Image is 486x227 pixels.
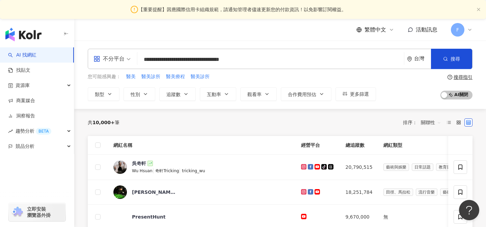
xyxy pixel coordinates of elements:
a: chrome extension立即安裝 瀏覽器外掛 [9,203,65,221]
span: 藝術與娛樂 [383,163,409,171]
span: 醫美診所 [141,73,160,80]
span: F [456,26,459,33]
span: 田徑、馬拉松 [383,188,413,196]
a: 商案媒合 [8,97,35,104]
a: 洞察報告 [8,113,35,119]
img: chrome extension [11,207,24,218]
td: 18,251,784 [340,180,378,205]
span: rise [8,129,13,134]
span: tricking_wu [182,168,205,173]
div: PresentHunt [132,213,166,220]
span: 您可能感興趣： [88,73,121,80]
div: 排序： [403,117,445,128]
div: BETA [36,128,51,135]
span: close [477,7,481,12]
button: 醫美療程 [166,73,185,81]
button: 醫美診所 [141,73,161,81]
div: 搜尋指引 [454,74,473,80]
span: 資源庫 [16,78,30,93]
span: Wu Hsuan [132,168,153,173]
button: 觀看率 [240,87,277,101]
img: logo [5,28,42,41]
div: 不分平台 [93,53,125,64]
span: 趨勢分析 [16,123,51,139]
img: KOL Avatar [113,160,127,174]
span: 關聯性 [421,117,441,128]
th: 經營平台 [296,136,340,155]
span: 醫美診所 [191,73,210,80]
span: 互動率 [207,92,221,97]
button: 醫美 [126,73,136,81]
span: 類型 [95,92,104,97]
iframe: Help Scout Beacon - Open [459,200,479,220]
a: KOL AvatarPresentHunt [113,210,290,224]
span: 觀看率 [247,92,262,97]
img: KOL Avatar [113,185,127,199]
span: 合作費用預估 [288,92,316,97]
button: 搜尋 [431,49,472,69]
span: 流行音樂 [416,188,437,196]
div: 吳奇軒 [132,160,146,167]
button: 追蹤數 [159,87,196,101]
th: 網紅名稱 [108,136,296,155]
button: 性別 [124,87,155,101]
div: [PERSON_NAME] [PERSON_NAME] [132,189,176,196]
span: 日常話題 [412,163,433,171]
a: searchAI 找網紅 [8,52,36,59]
span: 繁體中文 [364,26,386,33]
button: 類型 [88,87,119,101]
span: 立即安裝 瀏覽器外掛 [27,206,51,218]
a: KOL Avatar吳奇軒Wu Hsuan|奇軒Tricking|tricking_wu [113,160,290,174]
div: 台灣 [414,56,431,62]
span: 搜尋 [451,56,460,62]
span: environment [407,56,412,62]
button: 醫美診所 [190,73,210,81]
a: KOL Avatar[PERSON_NAME] [PERSON_NAME] [113,185,290,199]
span: 競品分析 [16,139,34,154]
div: 共 筆 [88,120,119,125]
td: 20,790,515 [340,155,378,180]
button: 合作費用預估 [281,87,331,101]
a: 找貼文 [8,67,30,74]
span: 奇軒Tricking [155,168,179,173]
th: 總追蹤數 [340,136,378,155]
span: 教育與學習 [436,163,462,171]
span: 活動訊息 [416,26,437,33]
span: 性別 [131,92,140,97]
span: 10,000+ [92,120,115,125]
img: KOL Avatar [113,210,127,224]
button: close [477,7,481,12]
span: 【重要提醒】因應國際信用卡組織規範，請通知管理者儘速更新您的付款資訊！以免影響訂閱權益。 [138,6,346,13]
span: 藝術與娛樂 [440,188,466,196]
span: | [179,168,182,173]
button: 更多篩選 [335,87,376,101]
button: 互動率 [200,87,236,101]
span: 追蹤數 [166,92,181,97]
span: 更多篩選 [350,91,369,97]
span: question-circle [448,75,452,80]
span: | [153,168,156,173]
span: appstore [93,55,100,62]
